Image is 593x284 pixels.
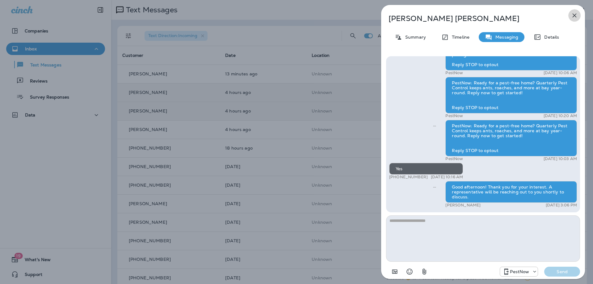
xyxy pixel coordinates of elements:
[510,269,529,274] p: PestNow
[492,35,518,40] p: Messaging
[389,175,428,180] p: [PHONE_NUMBER]
[445,203,481,208] p: [PERSON_NAME]
[431,175,463,180] p: [DATE] 10:16 AM
[445,120,577,156] div: PestNow: Ready for a pest-free home? Quarterly Pest Control keeps ants, roaches, and more at bay ...
[500,268,538,275] div: +1 (703) 691-5149
[403,265,416,278] button: Select an emoji
[445,70,463,75] p: PestNow
[389,163,463,175] div: Yes
[445,113,463,118] p: PestNow
[389,14,557,23] p: [PERSON_NAME] [PERSON_NAME]
[445,77,577,113] div: PestNow: Ready for a pest-free home? Quarterly Pest Control keeps ants, roaches, and more at bay ...
[389,265,401,278] button: Add in a premade template
[433,184,436,189] span: Sent
[546,203,577,208] p: [DATE] 3:06 PM
[541,35,559,40] p: Details
[544,156,577,161] p: [DATE] 10:03 AM
[445,181,577,203] div: Good afternoon! Thank you for your interest. A representative will be reaching out to you shortly...
[449,35,469,40] p: Timeline
[433,123,436,128] span: Sent
[402,35,426,40] p: Summary
[544,113,577,118] p: [DATE] 10:20 AM
[445,156,463,161] p: PestNow
[544,70,577,75] p: [DATE] 10:06 AM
